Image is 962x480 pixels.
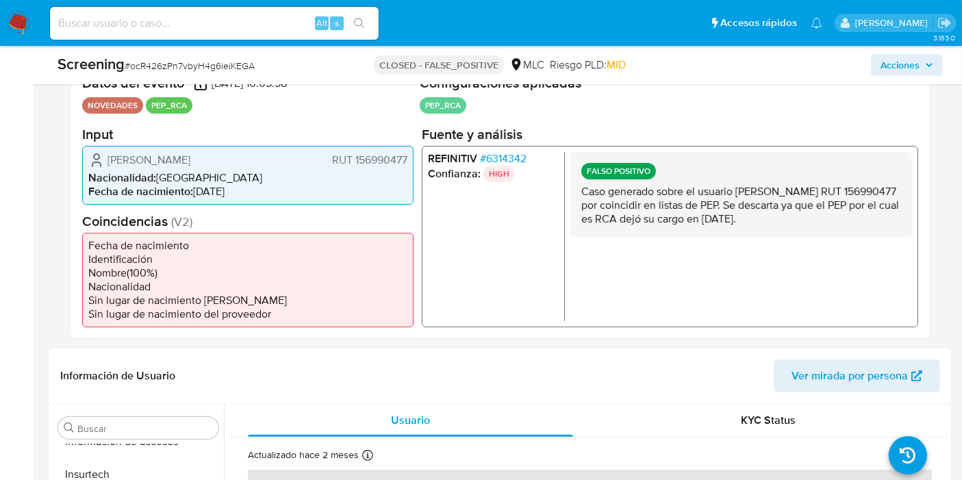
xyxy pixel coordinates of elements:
span: Acciones [881,54,920,76]
span: MID [607,57,626,73]
p: CLOSED - FALSE_POSITIVE [374,55,504,75]
span: Accesos rápidos [720,16,797,30]
span: # ocR426zPn7vbyH4g6ieiKEGA [125,59,255,73]
span: KYC Status [742,412,796,428]
p: Actualizado hace 2 meses [248,449,359,462]
button: search-icon [345,14,373,33]
b: Screening [58,53,125,75]
span: Ver mirada por persona [792,359,908,392]
div: MLC [509,58,544,73]
span: s [335,16,339,29]
input: Buscar usuario o caso... [50,14,379,32]
span: Alt [316,16,327,29]
a: Notificaciones [811,17,822,29]
h1: Información de Usuario [60,369,175,383]
a: Salir [937,16,952,30]
span: Riesgo PLD: [550,58,626,73]
span: Usuario [391,412,430,428]
button: Acciones [871,54,943,76]
button: Buscar [64,422,75,433]
input: Buscar [77,422,213,435]
button: Ver mirada por persona [774,359,940,392]
span: 3.163.0 [933,32,955,43]
p: igor.oliveirabrito@mercadolibre.com [855,16,933,29]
